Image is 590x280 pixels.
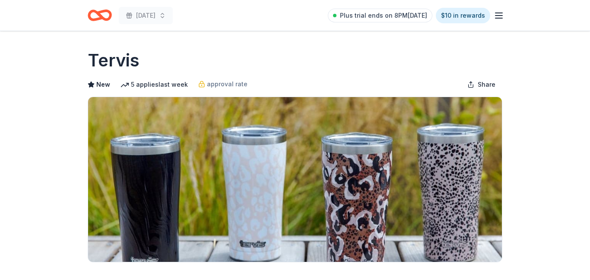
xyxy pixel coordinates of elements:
[340,10,427,21] span: Plus trial ends on 8PM[DATE]
[436,8,490,23] a: $10 in rewards
[460,76,502,93] button: Share
[328,9,432,22] a: Plus trial ends on 8PM[DATE]
[136,10,155,21] span: [DATE]
[96,79,110,90] span: New
[88,97,502,262] img: Image for Tervis
[119,7,173,24] button: [DATE]
[207,79,247,89] span: approval rate
[88,48,140,72] h1: Tervis
[478,79,495,90] span: Share
[121,79,188,90] div: 5 applies last week
[198,79,247,89] a: approval rate
[88,5,112,25] a: Home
